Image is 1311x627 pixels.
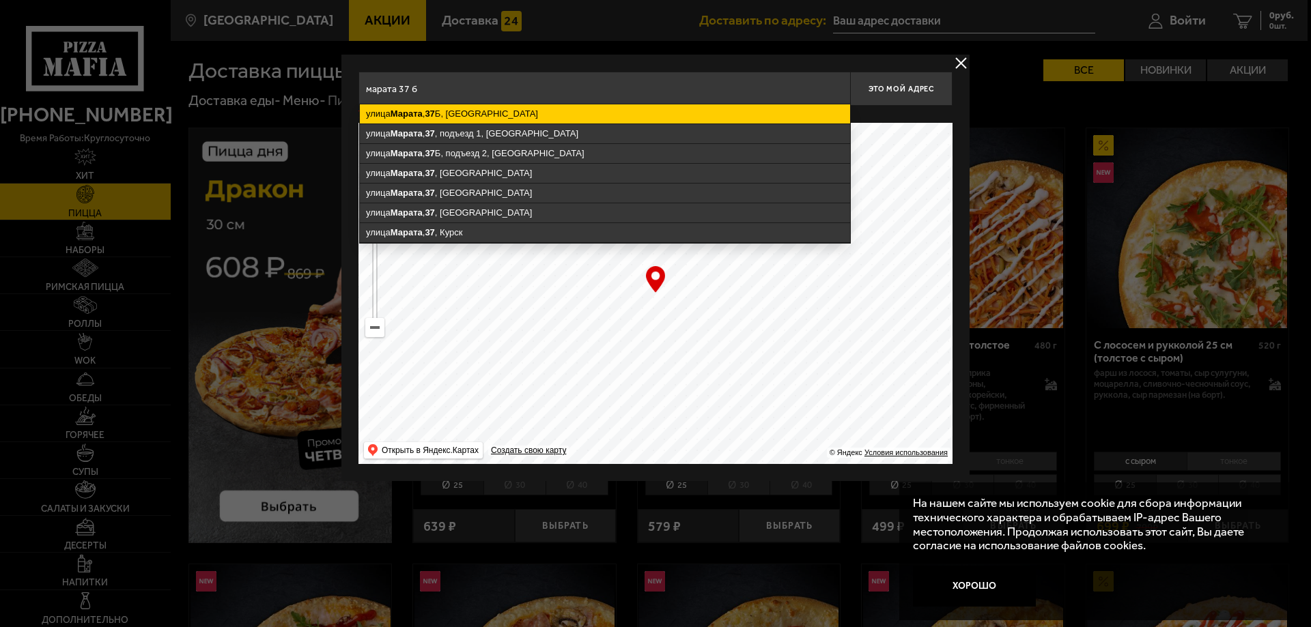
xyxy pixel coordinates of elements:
ymaps: 37 [425,168,434,178]
ymaps: Марата [391,188,423,198]
a: Условия использования [864,448,948,456]
ymaps: 37 [425,108,434,119]
ymaps: Марата [391,207,423,218]
ymaps: Марата [391,148,423,158]
ymaps: 37 [425,188,434,198]
ymaps: 37 [425,128,434,138]
p: Укажите дом на карте или в поле ввода [358,109,551,120]
span: Это мой адрес [869,85,934,93]
button: Хорошо [913,566,1036,607]
button: delivery type [953,55,970,72]
p: На нашем сайте мы используем cookie для сбора информации технического характера и обрабатываем IP... [913,496,1271,553]
ymaps: 37 [425,207,434,218]
ymaps: Открыть в Яндекс.Картах [364,442,483,458]
ymaps: Марата [391,227,423,237]
ymaps: 37 [425,148,434,158]
ymaps: Марата [391,108,423,119]
ymaps: Марата [391,168,423,178]
button: Это мой адрес [850,72,953,106]
ymaps: Открыть в Яндекс.Картах [382,442,479,458]
ymaps: © Яндекс [830,448,862,456]
a: Создать свою карту [488,446,569,456]
input: Введите адрес доставки [358,72,850,106]
ymaps: улица , , [GEOGRAPHIC_DATA] [360,184,850,203]
ymaps: улица , , [GEOGRAPHIC_DATA] [360,164,850,183]
ymaps: улица , , подъезд 1, [GEOGRAPHIC_DATA] [360,124,850,143]
ymaps: улица , Б, [GEOGRAPHIC_DATA] [360,104,850,123]
ymaps: улица , Б, подъезд 2, [GEOGRAPHIC_DATA] [360,144,850,163]
ymaps: Марата [391,128,423,138]
ymaps: улица , , Курск [360,223,850,242]
ymaps: 37 [425,227,434,237]
ymaps: улица , , [GEOGRAPHIC_DATA] [360,203,850,222]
